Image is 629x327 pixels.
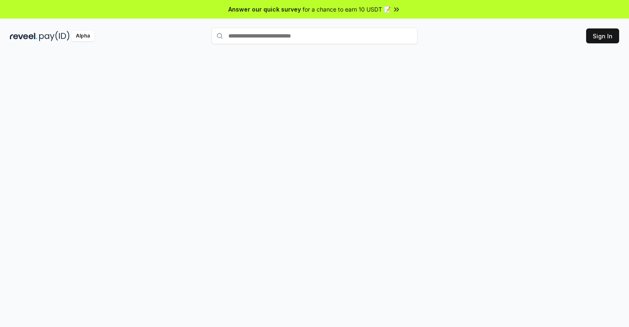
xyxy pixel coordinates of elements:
[586,28,619,43] button: Sign In
[303,5,391,14] span: for a chance to earn 10 USDT 📝
[71,31,94,41] div: Alpha
[228,5,301,14] span: Answer our quick survey
[39,31,70,41] img: pay_id
[10,31,38,41] img: reveel_dark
